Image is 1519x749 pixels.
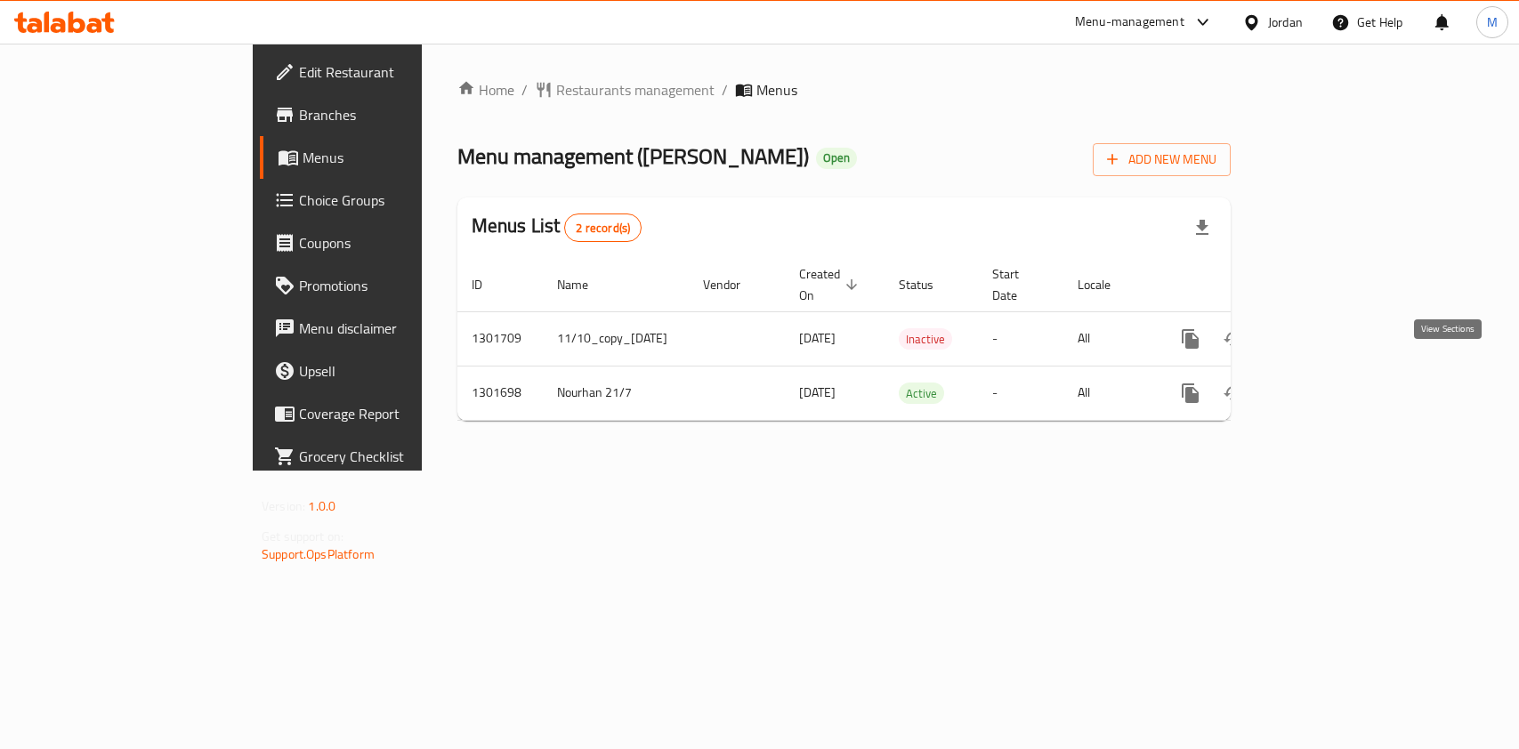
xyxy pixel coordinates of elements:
span: Restaurants management [556,79,715,101]
td: - [978,311,1063,366]
span: Menu disclaimer [299,318,492,339]
a: Edit Restaurant [260,51,506,93]
span: Menus [303,147,492,168]
a: Menu disclaimer [260,307,506,350]
a: Grocery Checklist [260,435,506,478]
table: enhanced table [457,258,1354,421]
span: Menu management ( [PERSON_NAME] ) [457,136,809,176]
span: Add New Menu [1107,149,1216,171]
a: Coverage Report [260,392,506,435]
span: Branches [299,104,492,125]
th: Actions [1155,258,1354,312]
a: Upsell [260,350,506,392]
span: [DATE] [799,381,836,404]
button: more [1169,318,1212,360]
button: Change Status [1212,372,1255,415]
td: - [978,366,1063,420]
button: Add New Menu [1093,143,1231,176]
span: Inactive [899,329,952,350]
span: Grocery Checklist [299,446,492,467]
a: Branches [260,93,506,136]
span: Edit Restaurant [299,61,492,83]
td: Nourhan 21/7 [543,366,689,420]
nav: breadcrumb [457,79,1231,101]
span: Active [899,383,944,404]
td: All [1063,366,1155,420]
span: ID [472,274,505,295]
span: Coverage Report [299,403,492,424]
span: M [1487,12,1498,32]
span: Upsell [299,360,492,382]
div: Menu-management [1075,12,1184,33]
h2: Menus List [472,213,642,242]
span: Version: [262,495,305,518]
a: Restaurants management [535,79,715,101]
div: Jordan [1268,12,1303,32]
span: Menus [756,79,797,101]
span: Locale [1078,274,1134,295]
a: Promotions [260,264,506,307]
button: Change Status [1212,318,1255,360]
div: Total records count [564,213,642,242]
span: 1.0.0 [308,495,335,518]
span: Open [816,150,857,165]
span: Name [557,274,611,295]
li: / [722,79,728,101]
div: Active [899,383,944,404]
span: Promotions [299,275,492,296]
button: more [1169,372,1212,415]
td: All [1063,311,1155,366]
span: Choice Groups [299,189,492,211]
span: Start Date [992,263,1042,306]
span: Get support on: [262,525,343,548]
a: Choice Groups [260,179,506,221]
div: Export file [1181,206,1224,249]
div: Open [816,148,857,169]
span: [DATE] [799,326,836,350]
a: Coupons [260,221,506,264]
a: Support.OpsPlatform [262,543,375,566]
span: Vendor [703,274,764,295]
a: Menus [260,136,506,179]
span: Status [899,274,957,295]
span: Coupons [299,232,492,254]
span: Created On [799,263,863,306]
div: Inactive [899,328,952,350]
td: 11/10_copy_[DATE] [543,311,689,366]
span: 2 record(s) [565,220,641,237]
li: / [521,79,528,101]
